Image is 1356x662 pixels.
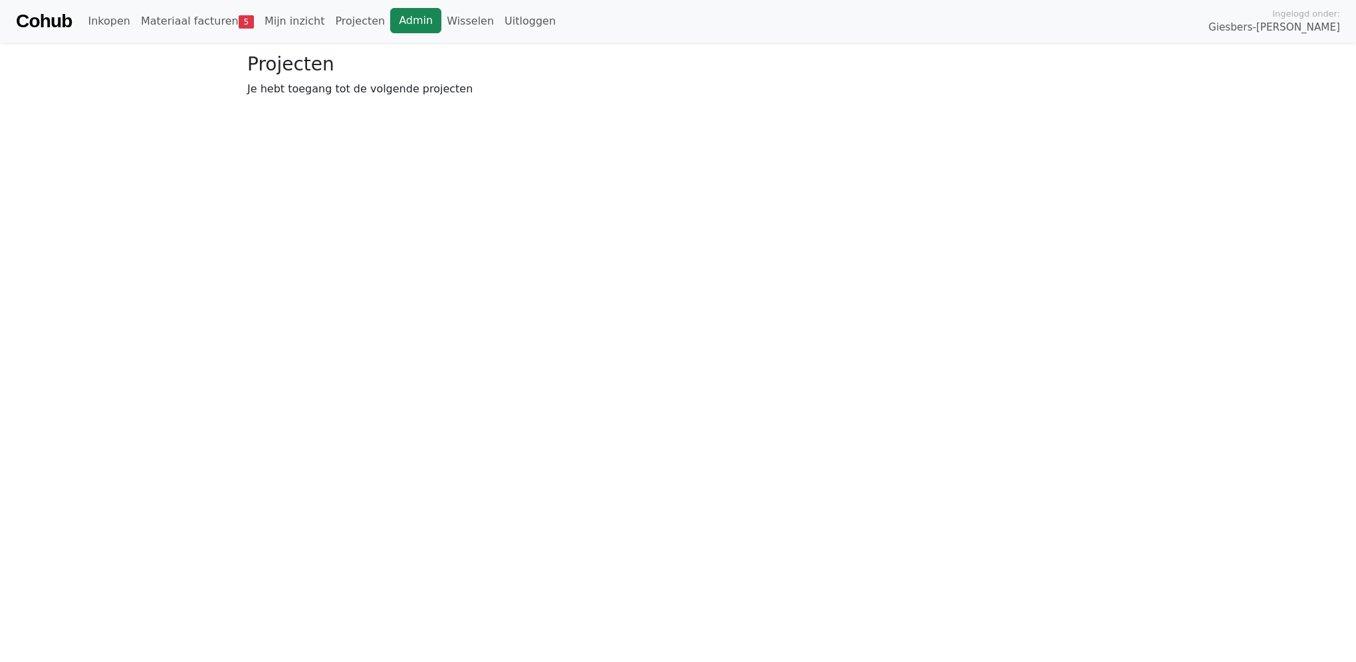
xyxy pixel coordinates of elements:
span: 5 [239,15,254,29]
a: Uitloggen [499,8,561,35]
a: Admin [390,8,441,33]
a: Inkopen [82,8,135,35]
a: Mijn inzicht [259,8,330,35]
a: Projecten [330,8,390,35]
a: Wisselen [441,8,499,35]
span: Ingelogd onder: [1272,7,1340,20]
a: Cohub [16,5,72,37]
a: Materiaal facturen5 [136,8,259,35]
h3: Projecten [247,53,1109,76]
p: Je hebt toegang tot de volgende projecten [247,81,1109,97]
span: Giesbers-[PERSON_NAME] [1208,20,1340,35]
